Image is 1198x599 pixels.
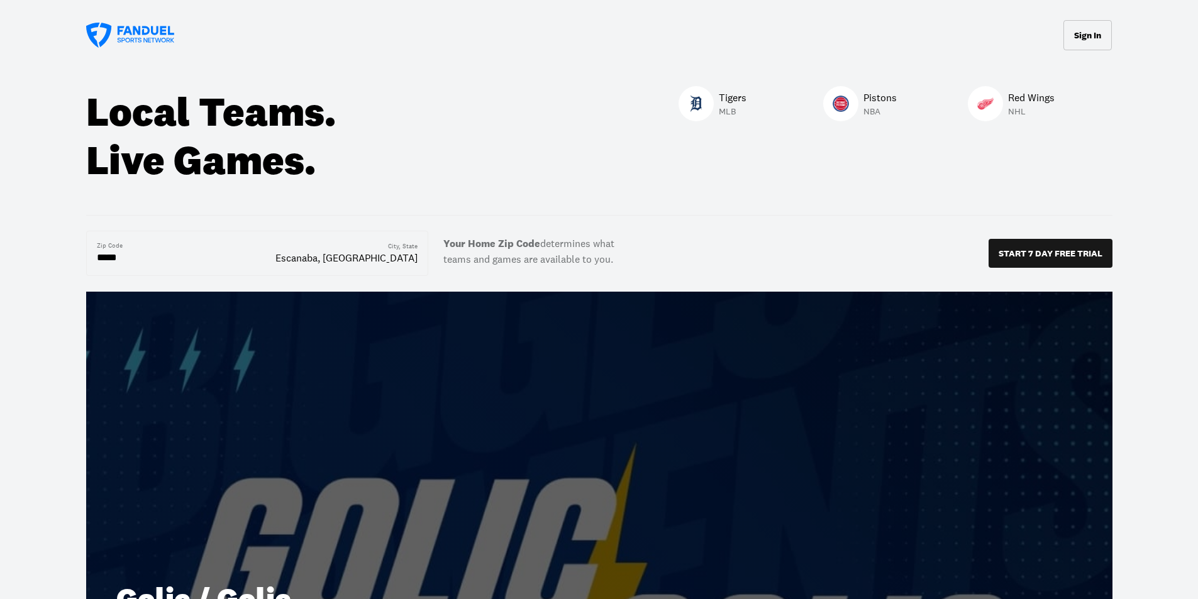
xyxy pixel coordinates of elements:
p: Pistons [863,90,897,105]
img: Tigers [688,96,704,112]
div: Local Teams. Live Games. [86,88,369,185]
label: determines what teams and games are available to you. [428,231,630,277]
a: FanDuel Sports Network [86,23,174,48]
p: Tigers [719,90,746,105]
a: TigersTigersTigersMLB [679,86,746,125]
a: PistonsPistonsPistonsNBA [823,86,897,125]
div: Escanaba, [GEOGRAPHIC_DATA] [275,251,418,265]
a: Red WingsRed WingsRed WingsNHL [968,86,1055,125]
p: NBA [863,105,897,118]
b: Your Home Zip Code [443,237,540,250]
p: NHL [1008,105,1055,118]
img: Red Wings [977,96,994,112]
button: Sign In [1063,20,1112,50]
p: MLB [719,105,746,118]
img: Pistons [833,96,849,112]
p: START 7 DAY FREE TRIAL [999,249,1102,258]
div: Zip Code [97,241,123,250]
div: City, State [388,242,418,251]
p: Red Wings [1008,90,1055,105]
button: START 7 DAY FREE TRIAL [989,239,1112,268]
